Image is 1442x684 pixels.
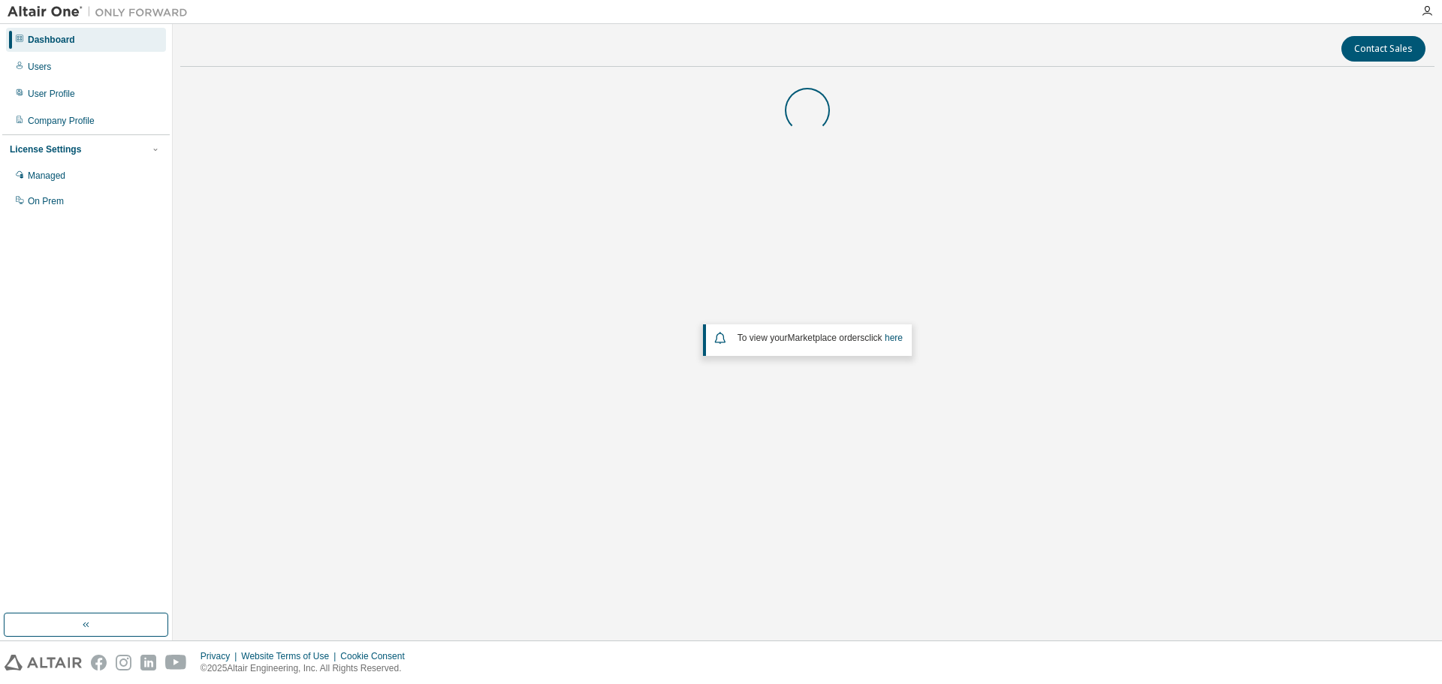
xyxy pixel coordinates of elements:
[28,88,75,100] div: User Profile
[28,170,65,182] div: Managed
[165,655,187,670] img: youtube.svg
[340,650,413,662] div: Cookie Consent
[201,650,241,662] div: Privacy
[201,662,414,675] p: © 2025 Altair Engineering, Inc. All Rights Reserved.
[91,655,107,670] img: facebook.svg
[8,5,195,20] img: Altair One
[788,333,865,343] em: Marketplace orders
[885,333,903,343] a: here
[28,195,64,207] div: On Prem
[1341,36,1425,62] button: Contact Sales
[28,34,75,46] div: Dashboard
[140,655,156,670] img: linkedin.svg
[10,143,81,155] div: License Settings
[738,333,903,343] span: To view your click
[28,115,95,127] div: Company Profile
[116,655,131,670] img: instagram.svg
[28,61,51,73] div: Users
[5,655,82,670] img: altair_logo.svg
[241,650,340,662] div: Website Terms of Use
